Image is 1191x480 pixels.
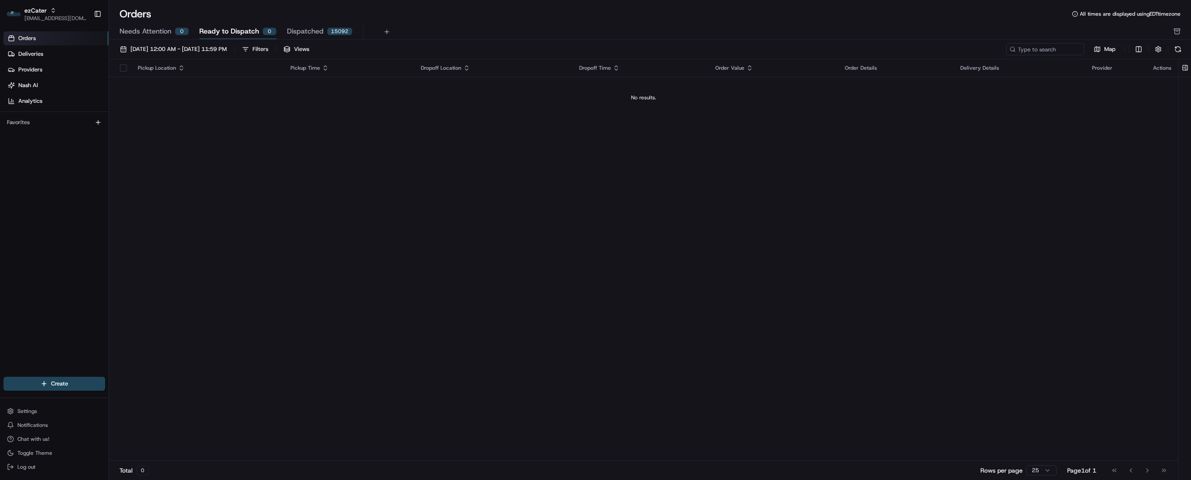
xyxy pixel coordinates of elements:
[74,128,81,135] div: 💻
[980,466,1023,475] p: Rows per page
[3,115,105,129] div: Favorites
[18,81,38,89] span: Nash AI
[280,43,313,55] button: Views
[17,436,49,443] span: Chat with us!
[116,43,231,55] button: [DATE] 12:00 AM - [DATE] 11:59 PM
[3,405,105,417] button: Settings
[87,148,106,155] span: Pylon
[3,31,109,45] a: Orders
[1006,43,1085,55] input: Type to search
[30,84,143,92] div: Start new chat
[327,27,352,35] div: 15092
[421,64,565,71] div: Dropoff Location
[82,127,140,135] span: API Documentation
[119,26,171,37] span: Needs Attention
[3,433,105,445] button: Chat with us!
[24,15,87,22] button: [EMAIL_ADDRESS][DOMAIN_NAME]
[3,3,90,24] button: ezCaterezCater[EMAIL_ADDRESS][DOMAIN_NAME]
[287,26,324,37] span: Dispatched
[3,78,109,92] a: Nash AI
[3,461,105,473] button: Log out
[18,50,43,58] span: Deliveries
[70,123,143,139] a: 💻API Documentation
[9,9,26,27] img: Nash
[17,463,35,470] span: Log out
[17,450,52,456] span: Toggle Theme
[290,64,407,71] div: Pickup Time
[175,27,189,35] div: 0
[18,34,36,42] span: Orders
[1080,10,1181,17] span: All times are displayed using EDT timezone
[7,11,21,17] img: ezCater
[294,45,309,53] span: Views
[136,466,149,475] div: 0
[960,64,1078,71] div: Delivery Details
[3,419,105,431] button: Notifications
[119,7,151,21] h1: Orders
[1172,43,1184,55] button: Refresh
[24,6,47,15] button: ezCater
[1092,64,1139,71] div: Provider
[253,45,268,53] div: Filters
[3,447,105,459] button: Toggle Theme
[23,57,144,66] input: Clear
[18,66,42,74] span: Providers
[17,127,67,135] span: Knowledge Base
[17,408,37,415] span: Settings
[61,148,106,155] a: Powered byPylon
[263,27,276,35] div: 0
[30,92,110,99] div: We're available if you need us!
[9,35,159,49] p: Welcome 👋
[3,63,109,77] a: Providers
[579,64,701,71] div: Dropoff Time
[113,94,1175,101] div: No results.
[5,123,70,139] a: 📗Knowledge Base
[138,64,276,71] div: Pickup Location
[130,45,227,53] span: [DATE] 12:00 AM - [DATE] 11:59 PM
[9,84,24,99] img: 1736555255976-a54dd68f-1ca7-489b-9aae-adbdc363a1c4
[3,377,105,391] button: Create
[51,380,68,388] span: Create
[199,26,259,37] span: Ready to Dispatch
[17,422,48,429] span: Notifications
[1088,44,1121,54] button: Map
[845,64,946,71] div: Order Details
[18,97,42,105] span: Analytics
[238,43,272,55] button: Filters
[9,128,16,135] div: 📗
[119,466,149,475] div: Total
[1104,45,1116,53] span: Map
[1067,466,1096,475] div: Page 1 of 1
[3,47,109,61] a: Deliveries
[715,64,831,71] div: Order Value
[148,86,159,97] button: Start new chat
[3,94,109,108] a: Analytics
[1153,64,1171,71] div: Actions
